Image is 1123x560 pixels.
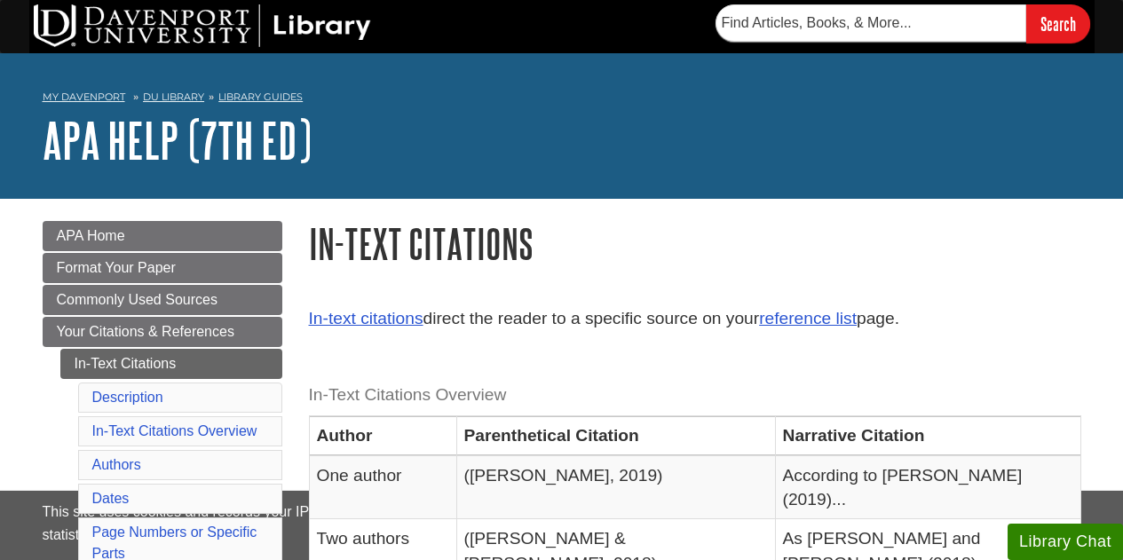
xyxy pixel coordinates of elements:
a: reference list [759,309,857,327]
td: According to [PERSON_NAME] (2019)... [775,455,1080,519]
td: ([PERSON_NAME], 2019) [456,455,775,519]
a: DU Library [143,91,204,103]
a: Format Your Paper [43,253,282,283]
button: Library Chat [1008,524,1123,560]
p: direct the reader to a specific source on your page. [309,306,1081,332]
a: My Davenport [43,90,125,105]
caption: In-Text Citations Overview [309,375,1081,415]
a: Library Guides [218,91,303,103]
th: Narrative Citation [775,416,1080,455]
a: Description [92,390,163,405]
th: Author [309,416,456,455]
th: Parenthetical Citation [456,416,775,455]
input: Search [1026,4,1090,43]
td: One author [309,455,456,519]
a: In-Text Citations Overview [92,423,257,438]
span: Format Your Paper [57,260,176,275]
a: Your Citations & References [43,317,282,347]
span: Commonly Used Sources [57,292,217,307]
a: Commonly Used Sources [43,285,282,315]
a: In-text citations [309,309,423,327]
a: Authors [92,457,141,472]
form: Searches DU Library's articles, books, and more [716,4,1090,43]
nav: breadcrumb [43,85,1081,114]
a: APA Help (7th Ed) [43,113,312,168]
h1: In-Text Citations [309,221,1081,266]
span: Your Citations & References [57,324,234,339]
span: APA Home [57,228,125,243]
a: APA Home [43,221,282,251]
img: DU Library [34,4,371,47]
a: Dates [92,491,130,506]
a: In-Text Citations [60,349,282,379]
input: Find Articles, Books, & More... [716,4,1026,42]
